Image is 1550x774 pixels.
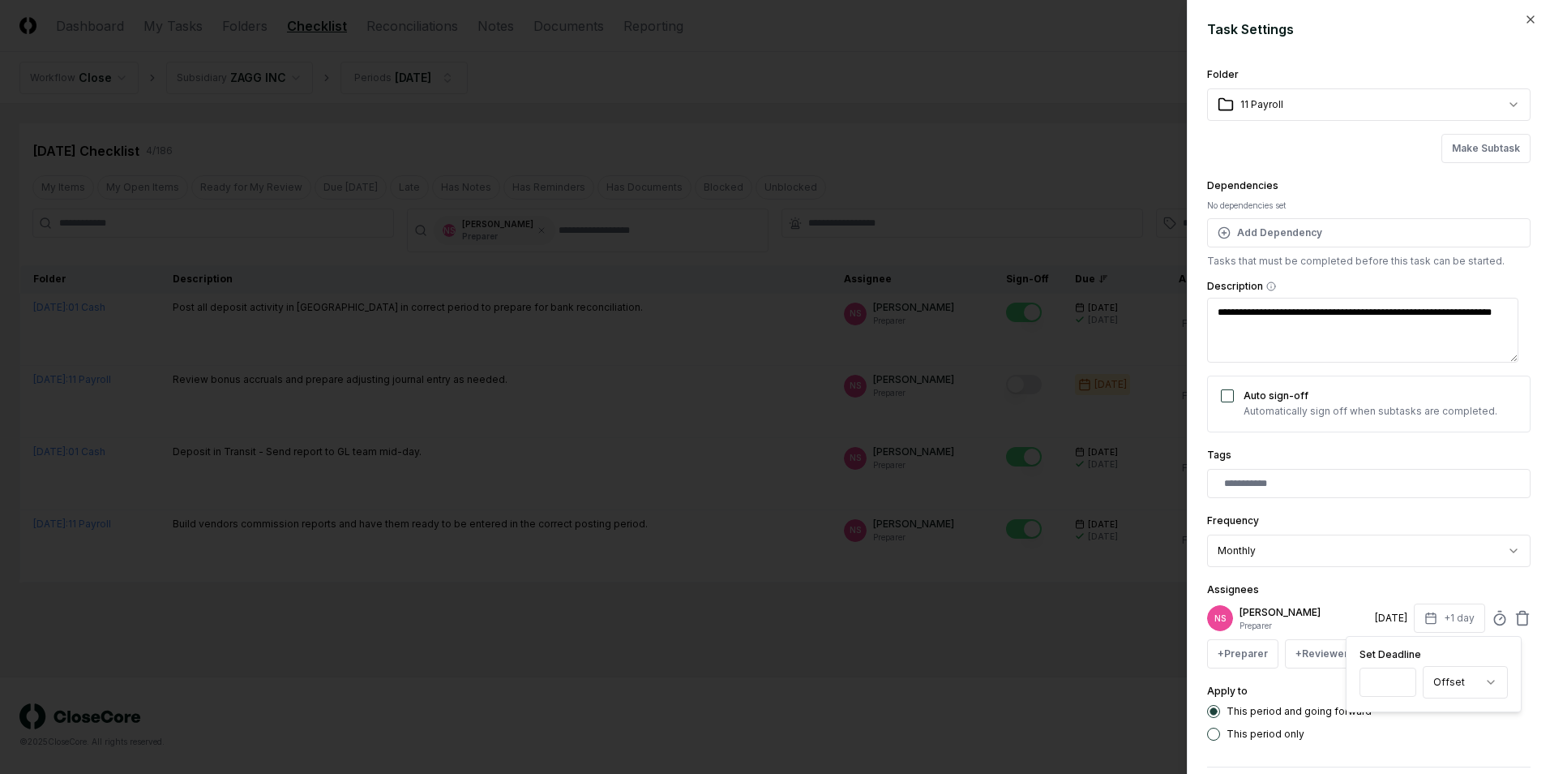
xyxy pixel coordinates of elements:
[1207,218,1531,247] button: Add Dependency
[1207,583,1259,596] label: Assignees
[1207,200,1531,212] div: No dependencies set
[1227,729,1304,739] label: This period only
[1227,707,1372,716] label: This period and going forward
[1207,68,1239,80] label: Folder
[1285,639,1359,669] button: +Reviewer
[1214,613,1226,625] span: NS
[1207,685,1248,697] label: Apply to
[1207,282,1531,291] label: Description
[1240,605,1368,620] p: [PERSON_NAME]
[1207,254,1531,269] p: Tasks that must be completed before this task can be started.
[1207,19,1531,39] h2: Task Settings
[1244,389,1308,402] label: Auto sign-off
[1207,449,1231,461] label: Tags
[1266,282,1276,291] button: Description
[1414,604,1485,633] button: +1 day
[1207,514,1259,527] label: Frequency
[1207,179,1278,191] label: Dependencies
[1207,639,1278,669] button: +Preparer
[1441,134,1531,163] button: Make Subtask
[1375,611,1407,626] div: [DATE]
[1359,650,1508,660] label: Set Deadline
[1244,404,1497,419] p: Automatically sign off when subtasks are completed.
[1240,620,1368,632] p: Preparer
